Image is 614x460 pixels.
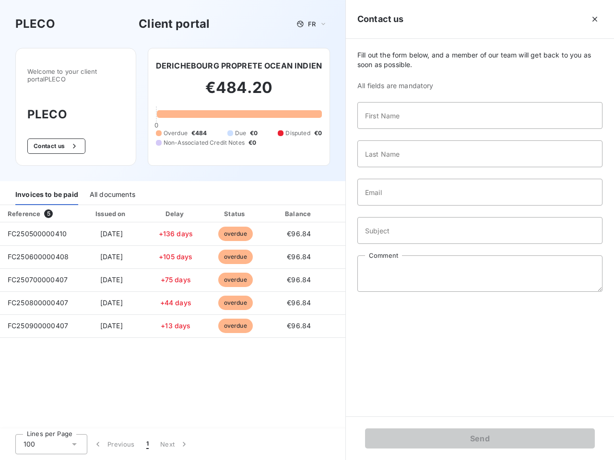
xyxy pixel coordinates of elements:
span: 1 [146,439,149,449]
span: [DATE] [100,230,123,238]
div: Delay [148,209,203,218]
span: €96.84 [287,322,311,330]
span: €0 [250,129,258,138]
h2: €484.20 [156,78,322,107]
h5: Contact us [357,12,404,26]
input: placeholder [357,102,602,129]
button: 1 [141,434,154,454]
span: FC250700000407 [8,276,68,284]
input: placeholder [357,217,602,244]
span: €484 [191,129,207,138]
span: €96.84 [287,230,311,238]
span: Overdue [164,129,188,138]
span: 0 [154,121,158,129]
h3: Client portal [139,15,210,33]
span: +13 days [161,322,190,330]
span: Non-Associated Credit Notes [164,138,245,147]
span: €96.84 [287,253,311,261]
span: +44 days [160,299,191,307]
span: +105 days [159,253,192,261]
span: overdue [218,319,253,333]
h3: PLECO [15,15,55,33]
span: Fill out the form below, and a member of our team will get back to you as soon as possible. [357,50,602,69]
span: FC250800000407 [8,299,68,307]
span: Disputed [285,129,310,138]
span: 100 [24,439,35,449]
span: overdue [218,227,253,241]
h3: PLECO [27,106,124,123]
span: +75 days [161,276,191,284]
span: FC250500000410 [8,230,67,238]
span: [DATE] [100,276,123,284]
div: Balance [268,209,330,218]
input: placeholder [357,179,602,206]
span: All fields are mandatory [357,81,602,91]
span: [DATE] [100,253,123,261]
span: +136 days [159,230,193,238]
button: Next [154,434,195,454]
div: Invoices to be paid [15,185,78,205]
span: FC250600000408 [8,253,69,261]
input: placeholder [357,140,602,167]
span: 5 [44,209,53,218]
span: FC250900000407 [8,322,68,330]
h6: DERICHEBOURG PROPRETE OCEAN INDIEN [156,60,322,71]
span: FR [308,20,316,28]
span: [DATE] [100,322,123,330]
div: All documents [90,185,135,205]
div: Issued on [78,209,144,218]
button: Contact us [27,138,85,154]
span: €96.84 [287,276,311,284]
span: €0 [314,129,322,138]
button: Previous [87,434,141,454]
div: Status [207,209,264,218]
span: overdue [218,250,253,264]
span: Due [235,129,246,138]
span: [DATE] [100,299,123,307]
span: overdue [218,296,253,310]
span: overdue [218,273,253,287]
span: Welcome to your client portal PLECO [27,68,124,83]
button: Send [365,428,595,448]
span: €0 [248,138,256,147]
div: Reference [8,210,40,218]
div: PDF [334,209,382,218]
span: €96.84 [287,299,311,307]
